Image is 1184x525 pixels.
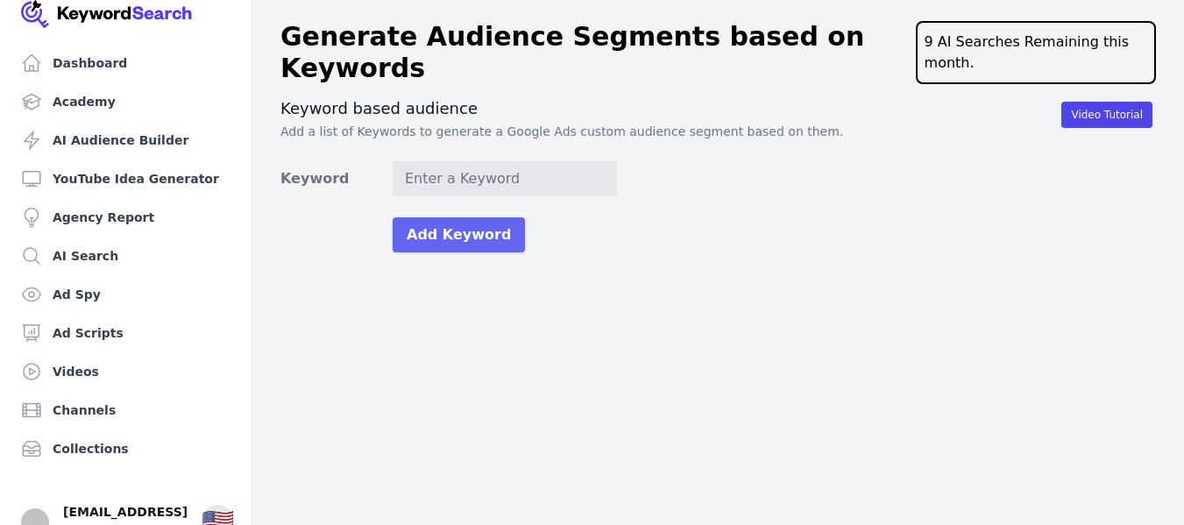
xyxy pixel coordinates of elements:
a: Ad Spy [14,277,238,312]
a: Agency Report [14,200,238,235]
button: Video Tutorial [1061,102,1152,128]
a: Academy [14,84,238,119]
h3: Keyword based audience [280,98,1156,119]
a: Ad Scripts [14,316,238,351]
a: Videos [14,354,238,389]
a: AI Search [14,238,238,273]
label: Keyword [280,168,393,189]
a: AI Audience Builder [14,123,238,158]
button: Add Keyword [393,217,525,252]
a: Channels [14,393,238,428]
h1: Generate Audience Segments based on Keywords [280,21,916,84]
input: Enter a Keyword [393,161,617,196]
p: Add a list of Keywords to generate a Google Ads custom audience segment based on them. [280,123,1156,140]
a: Dashboard [14,46,238,81]
div: 9 AI Searches Remaining this month. [916,21,1156,84]
a: Collections [14,431,238,466]
a: YouTube Idea Generator [14,161,238,196]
